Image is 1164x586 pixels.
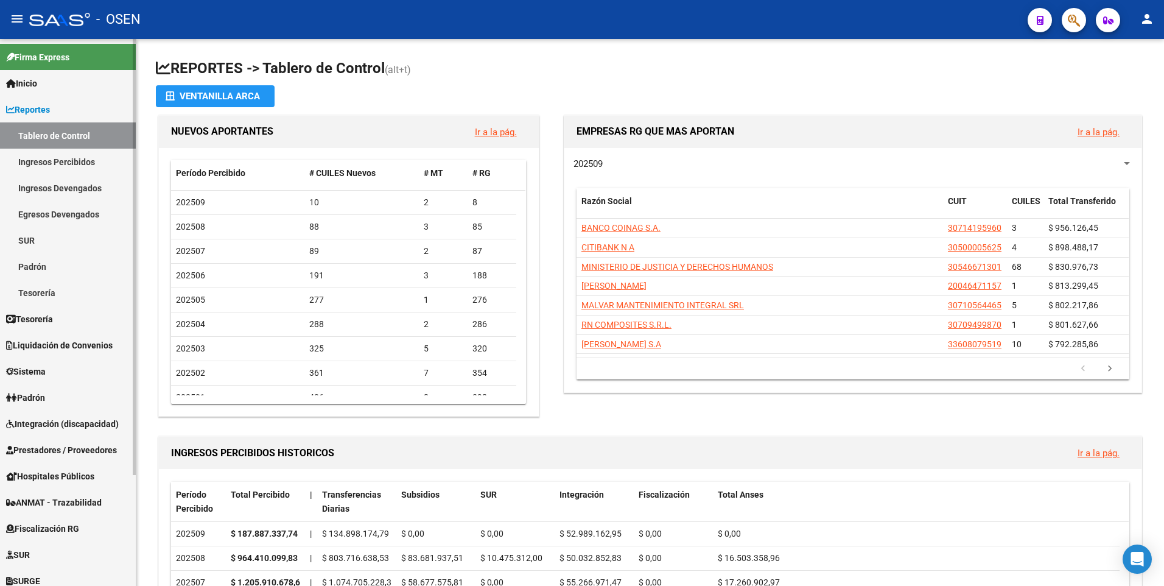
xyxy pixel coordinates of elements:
span: MINISTERIO DE JUSTICIA Y DERECHOS HUMANOS [581,262,773,272]
span: 202504 [176,319,205,329]
span: 202509 [176,197,205,207]
datatable-header-cell: # CUILES Nuevos [304,160,419,186]
div: 88 [309,220,415,234]
span: Padrón [6,391,45,404]
button: Ventanilla ARCA [156,85,275,107]
span: 1 [1012,320,1017,330]
mat-icon: menu [10,12,24,26]
span: 68 [1012,262,1022,272]
div: 10 [309,196,415,210]
button: Ir a la pág. [465,121,527,143]
span: $ 0,00 [639,529,662,538]
span: CITIBANK N A [581,242,634,252]
span: $ 898.488,17 [1048,242,1098,252]
datatable-header-cell: Período Percibido [171,160,304,186]
span: 33608079519 [948,339,1001,349]
datatable-header-cell: Transferencias Diarias [317,482,396,522]
div: 188 [472,269,511,283]
span: | [310,490,312,500]
span: Integración (discapacidad) [6,417,119,431]
div: 191 [309,269,415,283]
span: Reportes [6,103,50,116]
div: 320 [472,342,511,356]
span: (alt+t) [385,64,411,76]
div: 286 [472,317,511,331]
span: Fiscalización RG [6,522,79,535]
span: | [310,553,312,563]
span: 202502 [176,368,205,378]
datatable-header-cell: Total Transferido [1043,188,1129,228]
span: CUIT [948,196,967,206]
span: Total Anses [718,490,763,500]
span: - OSEN [96,6,141,33]
span: $ 803.716.638,53 [322,553,389,563]
span: $ 801.627,66 [1048,320,1098,330]
span: Sistema [6,365,46,378]
mat-icon: person [1140,12,1154,26]
span: 3 [1012,223,1017,233]
strong: $ 187.887.337,74 [231,529,298,538]
div: 276 [472,293,511,307]
span: Período Percibido [176,168,245,178]
datatable-header-cell: SUR [475,482,555,522]
span: 202507 [176,246,205,256]
span: 202505 [176,295,205,305]
span: CUILES [1012,196,1040,206]
div: 202508 [176,551,221,565]
datatable-header-cell: Subsidios [396,482,475,522]
span: # RG [472,168,491,178]
span: INGRESOS PERCIBIDOS HISTORICOS [171,447,334,459]
span: 30546671301 [948,262,1001,272]
datatable-header-cell: Total Percibido [226,482,305,522]
span: $ 0,00 [639,553,662,563]
div: 87 [472,244,511,258]
span: Hospitales Públicos [6,470,94,483]
span: 202508 [176,222,205,231]
span: Firma Express [6,51,69,64]
button: Ir a la pág. [1068,121,1129,143]
button: Ir a la pág. [1068,442,1129,464]
span: Tesorería [6,312,53,326]
span: $ 16.503.358,96 [718,553,780,563]
span: Subsidios [401,490,440,500]
span: $ 50.032.852,83 [559,553,622,563]
span: 30709499870 [948,320,1001,330]
div: Open Intercom Messenger [1123,545,1152,574]
span: Período Percibido [176,490,213,514]
span: $ 52.989.162,95 [559,529,622,538]
div: 3 [424,269,463,283]
span: 202501 [176,392,205,402]
span: 30710564465 [948,300,1001,310]
div: 288 [309,317,415,331]
datatable-header-cell: Total Anses [713,482,1120,522]
span: $ 813.299,45 [1048,281,1098,291]
span: 5 [1012,300,1017,310]
div: 202509 [176,527,221,541]
div: 2 [424,196,463,210]
div: 89 [309,244,415,258]
span: 20046471157 [948,281,1001,291]
datatable-header-cell: | [305,482,317,522]
span: 30714195960 [948,223,1001,233]
span: RN COMPOSITES S.R.L. [581,320,671,330]
span: [PERSON_NAME] [581,281,647,291]
div: 8 [472,196,511,210]
datatable-header-cell: CUIT [943,188,1007,228]
span: MALVAR MANTENIMIENTO INTEGRAL SRL [581,300,744,310]
span: # CUILES Nuevos [309,168,376,178]
datatable-header-cell: Fiscalización [634,482,713,522]
span: $ 0,00 [401,529,424,538]
span: 10 [1012,339,1022,349]
span: $ 0,00 [480,529,503,538]
div: 3 [424,220,463,234]
span: EMPRESAS RG QUE MAS APORTAN [577,125,734,137]
div: 85 [472,220,511,234]
span: NUEVOS APORTANTES [171,125,273,137]
a: Ir a la pág. [1078,448,1120,459]
span: | [310,529,312,538]
span: SUR [6,548,30,562]
div: 2 [424,317,463,331]
span: Integración [559,490,604,500]
span: [PERSON_NAME] S.A [581,339,661,349]
div: 8 [424,390,463,404]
